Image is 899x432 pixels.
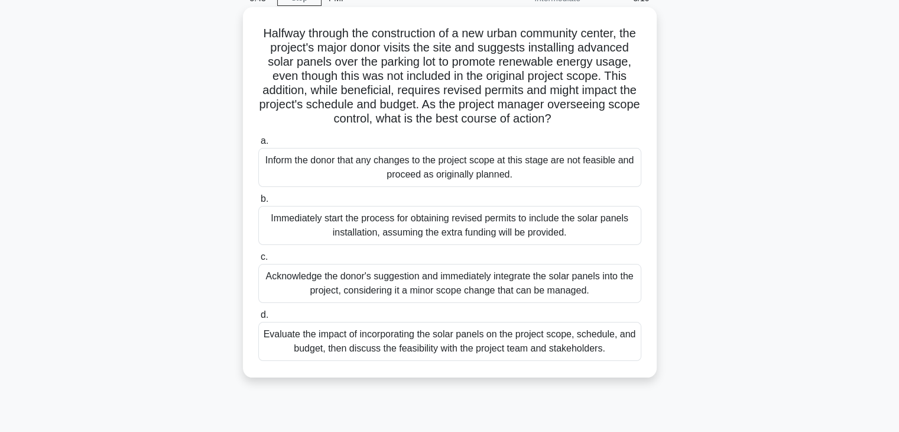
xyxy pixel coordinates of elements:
[257,26,642,127] h5: Halfway through the construction of a new urban community center, the project's major donor visit...
[258,264,641,303] div: Acknowledge the donor's suggestion and immediately integrate the solar panels into the project, c...
[261,136,268,146] span: a.
[261,310,268,320] span: d.
[258,322,641,361] div: Evaluate the impact of incorporating the solar panels on the project scope, schedule, and budget,...
[261,252,268,262] span: c.
[258,206,641,245] div: Immediately start the process for obtaining revised permits to include the solar panels installat...
[261,194,268,204] span: b.
[258,148,641,187] div: Inform the donor that any changes to the project scope at this stage are not feasible and proceed...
